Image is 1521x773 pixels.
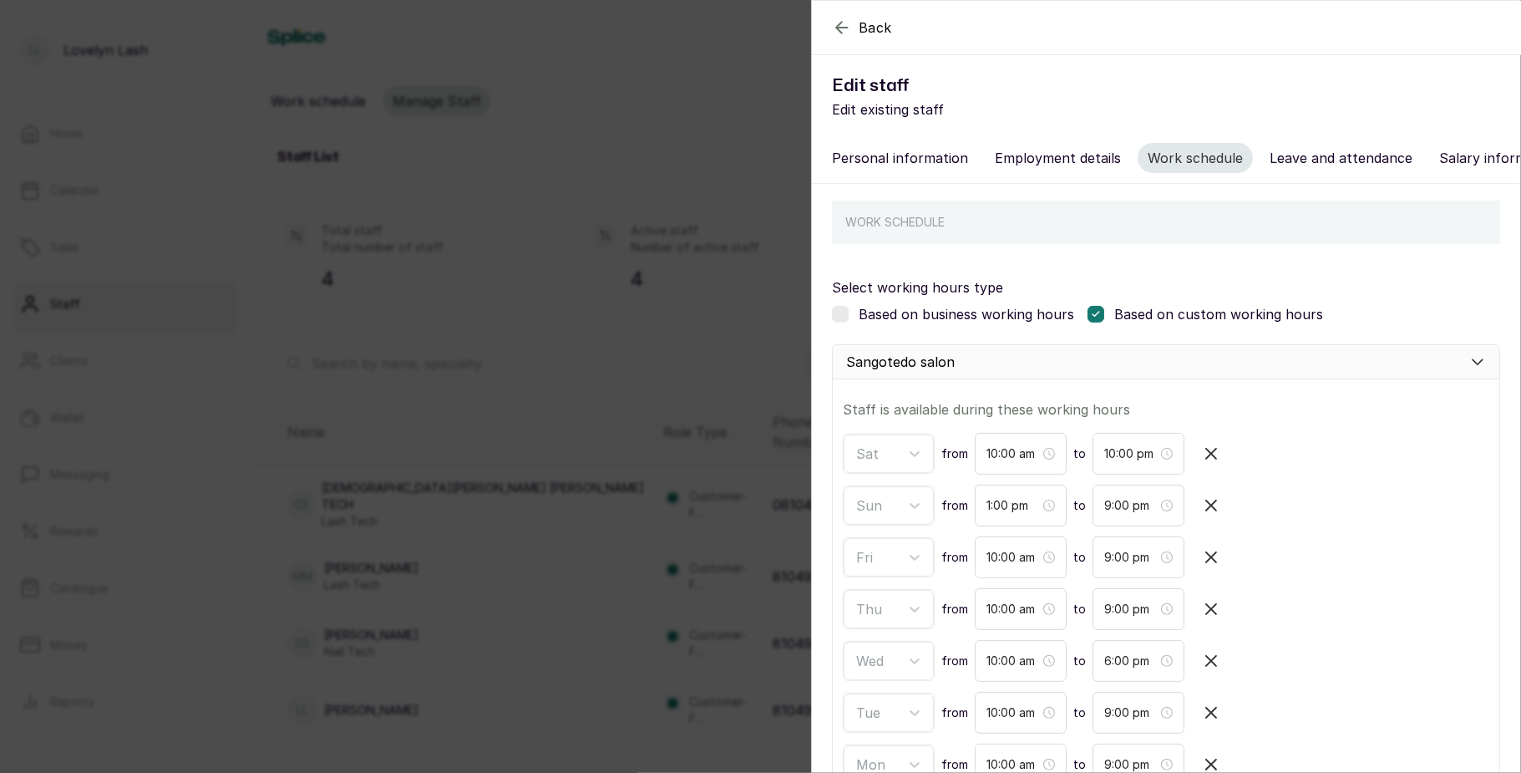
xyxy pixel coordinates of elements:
[941,549,968,566] span: from
[941,601,968,618] span: from
[1073,601,1086,618] span: to
[941,653,968,669] span: from
[1073,549,1086,566] span: to
[941,445,968,462] span: from
[941,704,968,721] span: from
[846,352,955,372] p: Sangotedo salon
[1073,445,1086,462] span: to
[832,277,1500,298] p: Select working hours type
[1073,497,1086,514] span: to
[1104,496,1158,515] input: Select time
[1260,143,1422,173] button: Leave and attendance
[986,600,1040,618] input: Select time
[1104,548,1158,567] input: Select time
[845,214,1487,231] p: WORK SCHEDULE
[986,496,1040,515] input: Select time
[1138,143,1253,173] button: Work schedule
[859,304,1074,324] p: Based on business working hours
[986,652,1040,670] input: Select time
[1114,304,1323,324] p: Based on custom working hours
[832,73,1500,99] h1: Edit staff
[843,399,1489,420] p: Staff is available during these working hours
[1104,704,1158,722] input: Select time
[1104,445,1158,463] input: Select time
[1073,704,1086,721] span: to
[1104,652,1158,670] input: Select time
[1073,653,1086,669] span: to
[986,445,1040,463] input: Select time
[941,497,968,514] span: from
[941,756,968,773] span: from
[832,99,1500,120] p: Edit existing staff
[832,18,892,38] button: Back
[985,143,1131,173] button: Employment details
[1104,600,1158,618] input: Select time
[859,18,892,38] span: Back
[822,143,978,173] button: Personal information
[986,704,1040,722] input: Select time
[986,548,1040,567] input: Select time
[1073,756,1086,773] span: to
